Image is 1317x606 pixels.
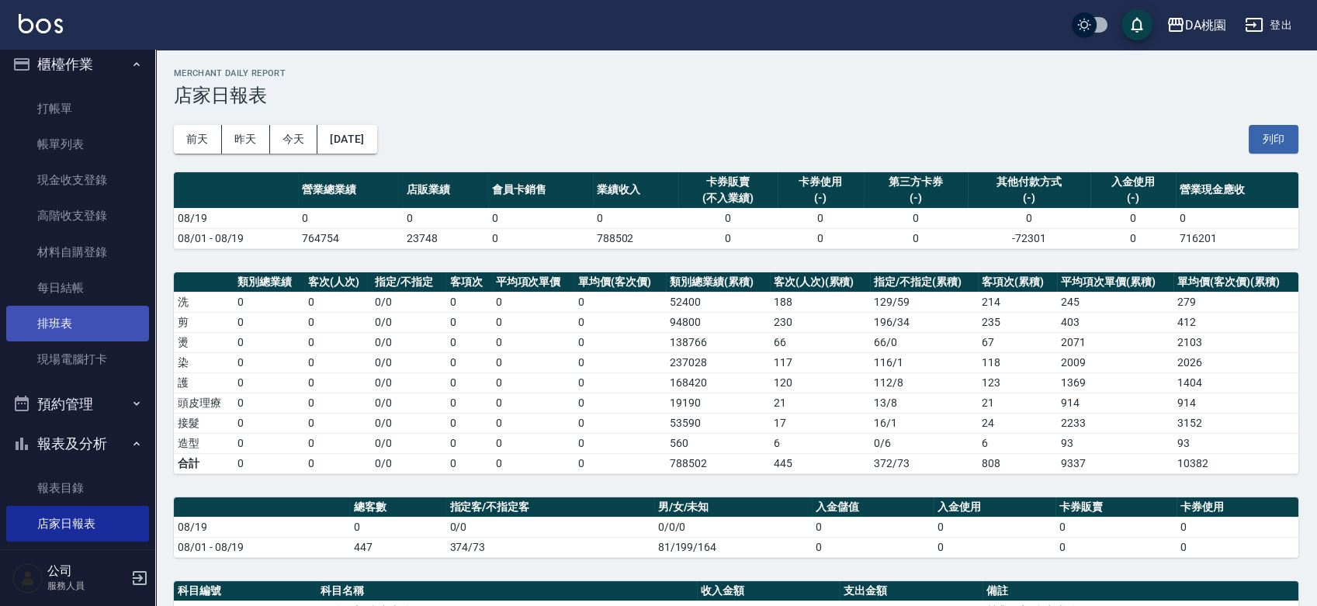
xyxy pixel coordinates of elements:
[770,372,870,393] td: 120
[174,517,350,537] td: 08/19
[492,413,575,433] td: 0
[778,208,864,228] td: 0
[770,433,870,453] td: 6
[298,208,402,228] td: 0
[770,272,870,293] th: 客次(人次)(累積)
[1173,352,1298,372] td: 2026
[978,453,1057,473] td: 808
[870,352,978,372] td: 116 / 1
[403,228,489,248] td: 23748
[1055,497,1177,518] th: 卡券販賣
[371,292,445,312] td: 0 / 0
[1173,453,1298,473] td: 10382
[812,517,934,537] td: 0
[593,172,679,209] th: 業績收入
[978,413,1057,433] td: 24
[1057,292,1173,312] td: 245
[1094,174,1173,190] div: 入金使用
[446,453,492,473] td: 0
[371,433,445,453] td: 0 / 0
[6,126,149,162] a: 帳單列表
[403,172,489,209] th: 店販業績
[174,208,298,228] td: 08/19
[174,332,234,352] td: 燙
[234,413,304,433] td: 0
[6,234,149,270] a: 材料自購登錄
[304,312,371,332] td: 0
[304,393,371,413] td: 0
[304,272,371,293] th: 客次(人次)
[174,497,1298,558] table: a dense table
[978,393,1057,413] td: 21
[868,174,964,190] div: 第三方卡券
[492,332,575,352] td: 0
[1177,517,1298,537] td: 0
[222,125,270,154] button: 昨天
[6,306,149,341] a: 排班表
[1160,9,1232,41] button: DA桃園
[870,272,978,293] th: 指定/不指定(累積)
[174,228,298,248] td: 08/01 - 08/19
[446,312,492,332] td: 0
[446,413,492,433] td: 0
[574,292,666,312] td: 0
[972,190,1087,206] div: (-)
[870,292,978,312] td: 129 / 59
[403,208,489,228] td: 0
[1173,332,1298,352] td: 2103
[666,332,770,352] td: 138766
[666,393,770,413] td: 19190
[317,125,376,154] button: [DATE]
[1173,393,1298,413] td: 914
[234,372,304,393] td: 0
[1239,11,1298,40] button: 登出
[812,537,934,557] td: 0
[234,393,304,413] td: 0
[697,581,840,601] th: 收入金額
[6,542,149,577] a: 互助日報表
[1057,332,1173,352] td: 2071
[19,14,63,33] img: Logo
[234,332,304,352] td: 0
[6,162,149,198] a: 現金收支登錄
[234,272,304,293] th: 類別總業績
[446,372,492,393] td: 0
[371,332,445,352] td: 0 / 0
[350,537,445,557] td: 447
[446,272,492,293] th: 客項次
[47,563,127,579] h5: 公司
[6,44,149,85] button: 櫃檯作業
[304,352,371,372] td: 0
[574,453,666,473] td: 0
[304,292,371,312] td: 0
[770,453,870,473] td: 445
[488,172,592,209] th: 會員卡銷售
[1177,497,1298,518] th: 卡券使用
[934,537,1055,557] td: 0
[870,312,978,332] td: 196 / 34
[864,208,968,228] td: 0
[978,272,1057,293] th: 客項次(累積)
[446,332,492,352] td: 0
[666,292,770,312] td: 52400
[1173,372,1298,393] td: 1404
[978,372,1057,393] td: 123
[574,393,666,413] td: 0
[1057,272,1173,293] th: 平均項次單價(累積)
[678,228,777,248] td: 0
[492,312,575,332] td: 0
[1173,272,1298,293] th: 單均價(客次價)(累積)
[1249,125,1298,154] button: 列印
[1185,16,1226,35] div: DA桃園
[446,352,492,372] td: 0
[782,174,860,190] div: 卡券使用
[1057,372,1173,393] td: 1369
[870,413,978,433] td: 16 / 1
[1057,393,1173,413] td: 914
[666,312,770,332] td: 94800
[174,172,1298,249] table: a dense table
[174,453,234,473] td: 合計
[6,198,149,234] a: 高階收支登錄
[574,332,666,352] td: 0
[983,581,1298,601] th: 備註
